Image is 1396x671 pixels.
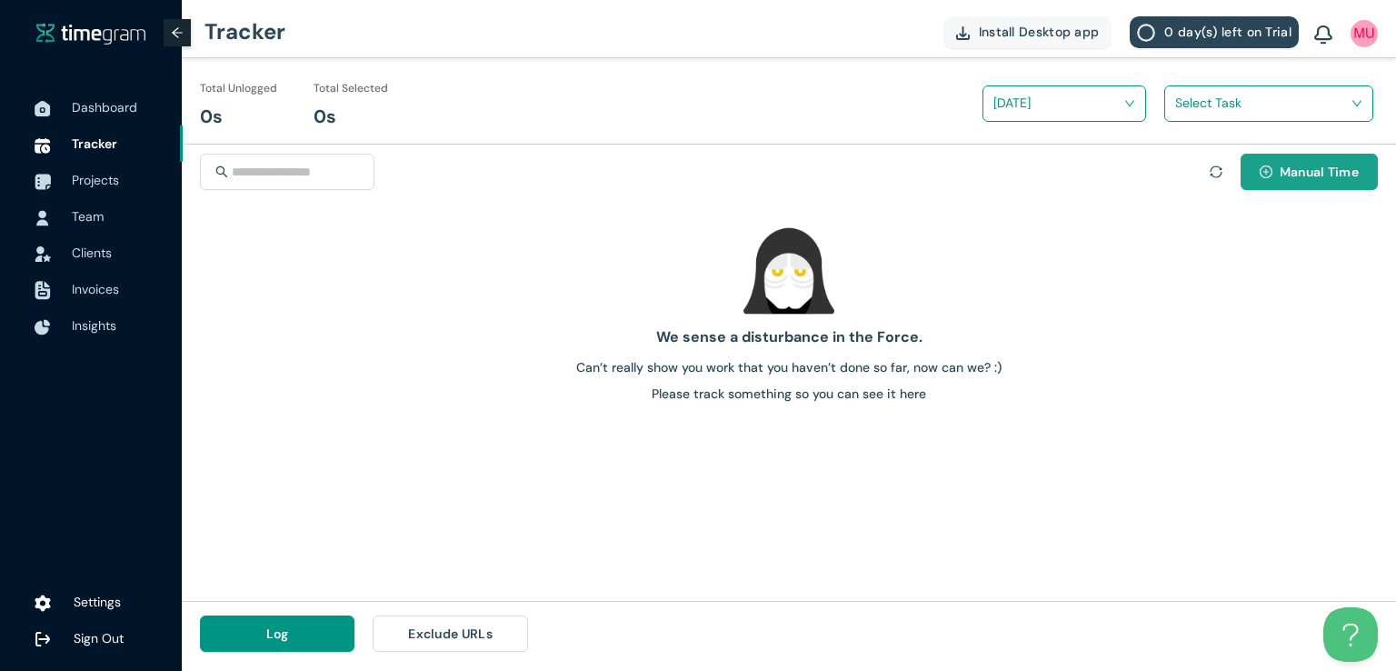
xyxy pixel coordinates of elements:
span: search [215,165,228,178]
img: InvoiceIcon [35,281,51,300]
img: UserIcon [1351,20,1378,47]
img: DashboardIcon [35,101,51,117]
span: plus-circle [1260,165,1272,180]
img: UserIcon [35,210,51,226]
h1: 0s [314,103,336,131]
h1: We sense a disturbance in the Force. [189,325,1389,348]
span: Log [266,624,289,644]
span: arrow-left [171,26,184,39]
button: 0 day(s) left on Trial [1130,16,1299,48]
a: timegram [36,22,145,45]
img: empty [743,225,834,316]
span: Invoices [72,281,119,297]
span: Clients [72,245,112,261]
h1: Please track something so you can see it here [189,384,1389,404]
h1: Total Selected [314,80,388,97]
button: Log [200,616,354,652]
img: DownloadApp [956,26,970,40]
iframe: Toggle Customer Support [1323,607,1378,662]
img: settings.78e04af822cf15d41b38c81147b09f22.svg [35,595,51,613]
span: Install Desktop app [979,22,1100,42]
h1: Can’t really show you work that you haven’t done so far, now can we? :) [189,357,1389,377]
span: Tracker [72,135,117,152]
h1: Total Unlogged [200,80,277,97]
span: Team [72,208,104,225]
span: Sign Out [74,630,124,646]
button: plus-circleManual Time [1241,154,1378,190]
span: sync [1210,165,1222,178]
img: TimeTrackerIcon [35,137,51,154]
span: Dashboard [72,99,137,115]
img: ProjectIcon [35,174,51,190]
span: 0 day(s) left on Trial [1164,22,1291,42]
span: Insights [72,317,116,334]
button: Install Desktop app [943,16,1112,48]
span: Projects [72,172,119,188]
h1: Tracker [204,5,285,59]
h1: 0s [200,103,223,131]
span: Exclude URLs [408,624,493,644]
img: InsightsIcon [35,319,51,335]
img: logOut.ca60ddd252d7bab9102ea2608abe0238.svg [35,631,51,647]
button: Exclude URLs [373,616,527,652]
img: InvoiceIcon [35,246,51,262]
img: timegram [36,23,145,45]
span: Manual Time [1280,162,1359,182]
img: BellIcon [1314,25,1332,45]
span: Settings [74,594,121,610]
